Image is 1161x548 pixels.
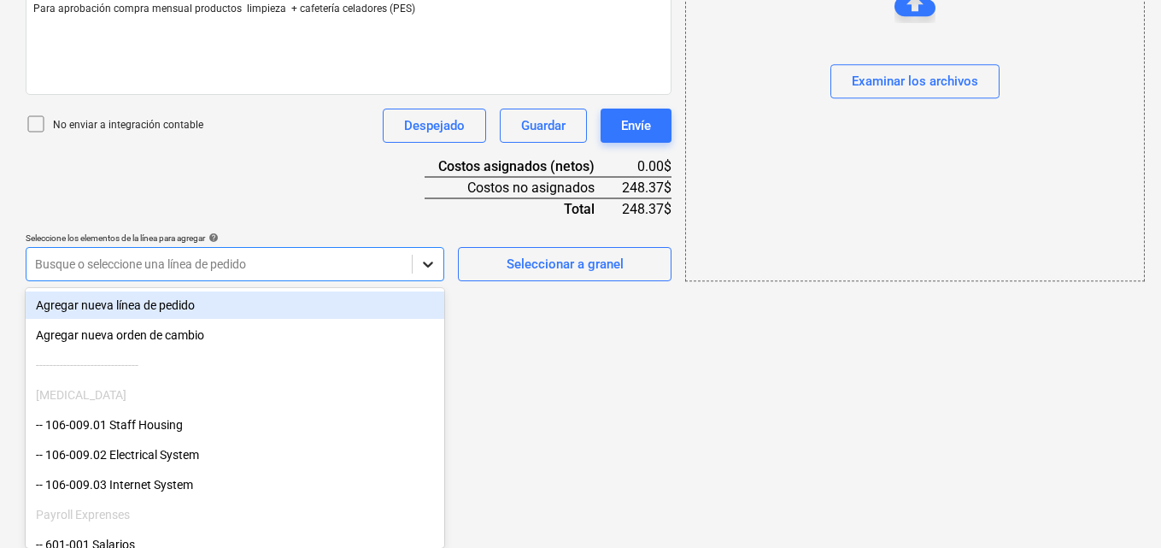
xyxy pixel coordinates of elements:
div: Agregar nueva línea de pedido [26,292,444,319]
div: Costos no asignados [425,177,622,198]
button: Envíe [601,109,671,143]
div: Envíe [621,115,651,137]
button: Despejado [383,109,486,143]
div: -- 106-009.01 Staff Housing [26,411,444,439]
div: 248.37$ [622,177,671,198]
button: Examinar los archivos [830,65,1000,99]
div: Examinar los archivos [852,71,978,93]
iframe: Chat Widget [1076,466,1161,548]
span: Para aprobación compra mensual productos limpieza + cafetería celadores (PES) [33,3,415,15]
div: [MEDICAL_DATA] [26,381,444,409]
button: Guardar [500,109,587,143]
div: Total [425,198,622,219]
div: ------------------------------ [26,351,444,379]
div: Costos asignados (netos) [425,156,622,177]
div: CAPEX [26,381,444,409]
div: 0.00$ [622,156,671,177]
p: No enviar a integración contable [53,118,203,133]
div: Seleccione los elementos de la línea para agregar [26,233,444,244]
div: Payroll Exprenses [26,501,444,528]
div: Widget de chat [1076,466,1161,548]
span: help [205,233,219,243]
div: Seleccionar a granel [507,253,624,275]
div: 248.37$ [622,198,671,219]
button: Seleccionar a granel [458,247,671,281]
div: -- 106-009.02 Electrical System [26,441,444,468]
div: Agregar nueva orden de cambio [26,321,444,349]
div: Guardar [521,115,566,137]
div: -- 106-009.03 Internet System [26,471,444,498]
div: Despejado [404,115,465,137]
